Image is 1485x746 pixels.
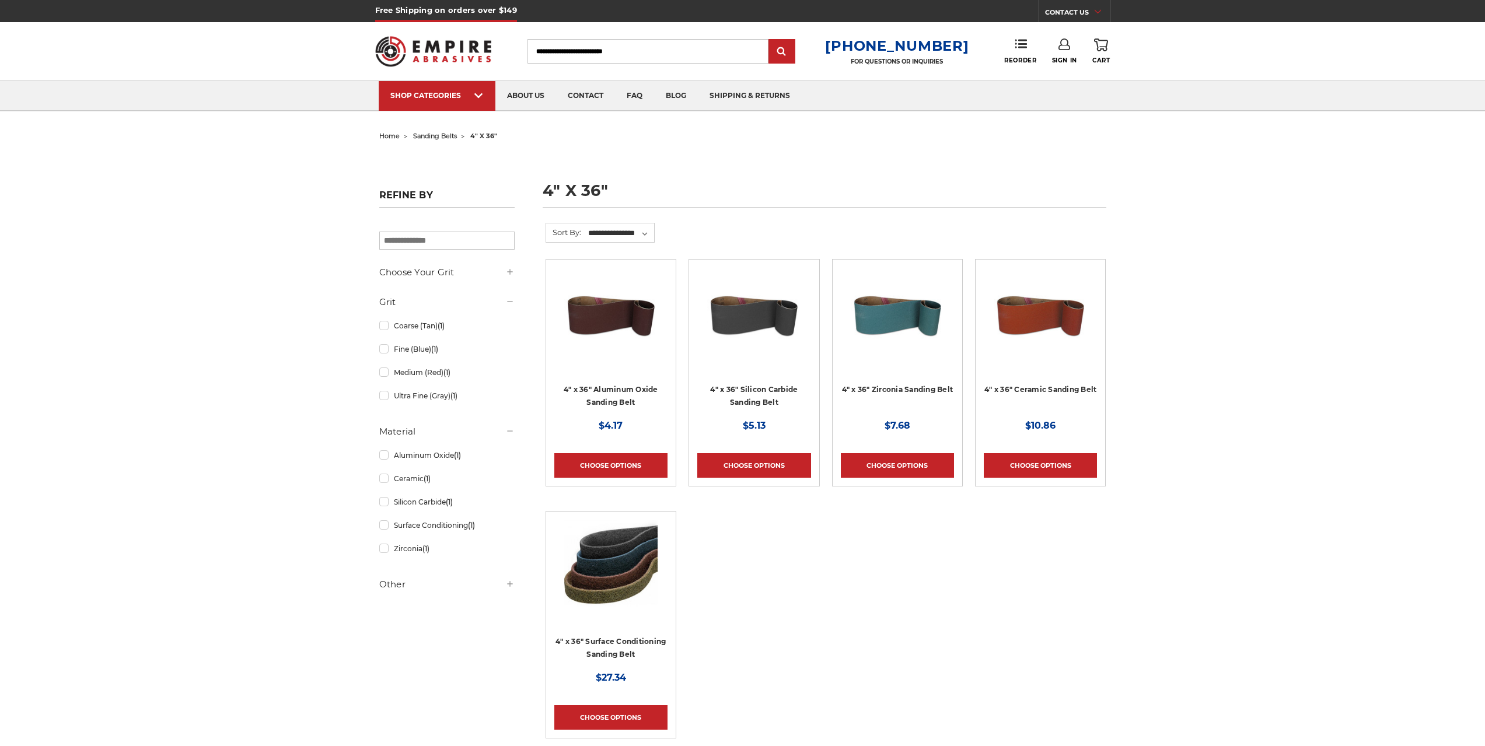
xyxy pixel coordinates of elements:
a: Silicon Carbide [379,492,515,512]
a: Coarse (Tan) [379,316,515,336]
span: $7.68 [885,420,910,431]
a: contact [556,81,615,111]
span: Sign In [1052,57,1077,64]
p: FOR QUESTIONS OR INQUIRIES [825,58,969,65]
a: Choose Options [841,453,954,478]
a: about us [495,81,556,111]
span: (1) [431,345,438,353]
span: (1) [443,368,450,377]
a: 4"x36" Surface Conditioning Sanding Belts [554,520,668,633]
span: $4.17 [599,420,623,431]
a: sanding belts [413,132,457,140]
a: Medium (Red) [379,362,515,383]
a: CONTACT US [1045,6,1110,22]
span: (1) [422,544,429,553]
input: Submit [770,40,794,64]
span: $10.86 [1025,420,1056,431]
a: blog [654,81,698,111]
span: (1) [438,321,445,330]
span: (1) [446,498,453,506]
a: shipping & returns [698,81,802,111]
img: 4" x 36" Ceramic Sanding Belt [994,268,1087,361]
img: 4" x 36" Zirconia Sanding Belt [851,268,944,361]
a: 4" x 36" Ceramic Sanding Belt [984,385,1096,394]
span: (1) [424,474,431,483]
a: 4" x 36" Surface Conditioning Sanding Belt [555,637,666,659]
a: Ultra Fine (Gray) [379,386,515,406]
img: 4" x 36" Aluminum Oxide Sanding Belt [564,268,658,361]
a: Ceramic [379,468,515,489]
a: Choose Options [984,453,1097,478]
h5: Refine by [379,190,515,208]
a: Choose Options [554,705,668,730]
span: Reorder [1004,57,1036,64]
a: 4" x 36" Aluminum Oxide Sanding Belt [564,385,658,407]
span: $5.13 [743,420,766,431]
a: home [379,132,400,140]
img: 4"x36" Surface Conditioning Sanding Belts [564,520,658,613]
a: Aluminum Oxide [379,445,515,465]
a: Fine (Blue) [379,339,515,359]
a: 4" x 36" Aluminum Oxide Sanding Belt [554,268,668,381]
select: Sort By: [586,225,654,242]
span: (1) [454,451,461,460]
a: 4" x 36" Zirconia Sanding Belt [842,385,953,394]
a: 4" x 36" Ceramic Sanding Belt [984,268,1097,381]
a: faq [615,81,654,111]
h5: Grit [379,295,515,309]
a: [PHONE_NUMBER] [825,37,969,54]
a: 4" x 36" Silicon Carbide File Belt [697,268,810,381]
span: 4" x 36" [470,132,497,140]
a: Reorder [1004,38,1036,64]
img: Empire Abrasives [375,29,492,74]
h5: Material [379,425,515,439]
a: 4" x 36" Silicon Carbide Sanding Belt [710,385,798,407]
a: Choose Options [697,453,810,478]
a: Zirconia [379,538,515,559]
a: Choose Options [554,453,668,478]
span: (1) [450,391,457,400]
h5: Other [379,577,515,591]
h1: 4" x 36" [543,183,1106,208]
div: SHOP CATEGORIES [390,91,484,100]
a: Surface Conditioning [379,515,515,535]
img: 4" x 36" Silicon Carbide File Belt [707,268,801,361]
span: $27.34 [596,672,626,683]
label: Sort By: [546,223,581,241]
span: (1) [468,521,475,530]
h5: Choose Your Grit [379,265,515,279]
span: Cart [1092,57,1110,64]
a: 4" x 36" Zirconia Sanding Belt [841,268,954,381]
a: Cart [1092,38,1110,64]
